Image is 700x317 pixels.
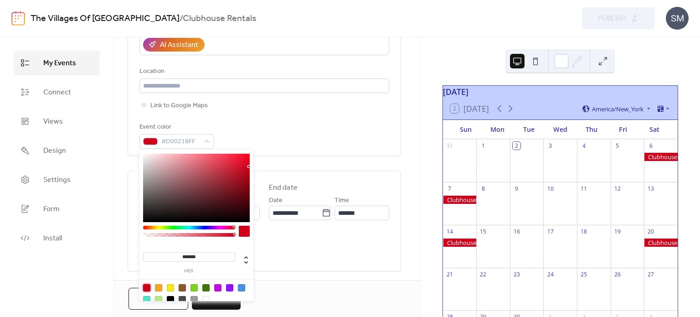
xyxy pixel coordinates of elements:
[43,175,71,186] span: Settings
[446,142,453,150] div: 31
[613,185,621,192] div: 12
[43,204,60,215] span: Form
[644,153,678,161] div: Clubhouse Rental
[179,296,186,303] div: #4A4A4A
[129,288,188,310] button: Cancel
[139,122,212,133] div: Event color
[150,100,208,111] span: Link to Google Maps
[479,270,487,278] div: 22
[443,239,477,247] div: Clubhouse Rental
[647,185,655,192] div: 13
[607,120,639,139] div: Fri
[580,228,588,235] div: 18
[226,284,233,291] div: #9013FE
[14,138,100,163] a: Design
[546,185,554,192] div: 10
[14,109,100,134] a: Views
[546,142,554,150] div: 3
[443,196,477,204] div: Clubhouse Rental
[14,226,100,250] a: Install
[161,136,200,147] span: #D0021BFF
[446,228,453,235] div: 14
[155,284,162,291] div: #F5A623
[179,284,186,291] div: #8B572A
[576,120,607,139] div: Thu
[613,228,621,235] div: 19
[647,142,655,150] div: 6
[546,270,554,278] div: 24
[513,120,545,139] div: Tue
[139,66,387,77] div: Location
[269,182,298,193] div: End date
[160,40,198,51] div: AI Assistant
[639,120,670,139] div: Sat
[482,120,513,139] div: Mon
[167,284,174,291] div: #F8E71C
[613,142,621,150] div: 5
[443,86,678,98] div: [DATE]
[446,270,453,278] div: 21
[647,228,655,235] div: 20
[546,228,554,235] div: 17
[143,38,205,52] button: AI Assistant
[43,87,71,98] span: Connect
[479,142,487,150] div: 1
[180,10,183,27] b: /
[513,270,520,278] div: 23
[14,51,100,75] a: My Events
[11,11,25,26] img: logo
[208,294,225,305] span: Save
[580,270,588,278] div: 25
[580,185,588,192] div: 11
[580,142,588,150] div: 4
[43,146,66,156] span: Design
[143,284,150,291] div: #D0021B
[14,167,100,192] a: Settings
[238,284,245,291] div: #4A90E2
[31,10,180,27] a: The Villages Of [GEOGRAPHIC_DATA]
[479,185,487,192] div: 8
[513,228,520,235] div: 16
[450,120,482,139] div: Sun
[647,270,655,278] div: 27
[269,195,283,206] span: Date
[513,142,520,150] div: 2
[214,284,221,291] div: #BD10E0
[155,296,162,303] div: #B8E986
[43,58,76,69] span: My Events
[446,185,453,192] div: 7
[202,284,210,291] div: #417505
[190,296,198,303] div: #9B9B9B
[513,185,520,192] div: 9
[14,197,100,221] a: Form
[14,80,100,104] a: Connect
[202,296,210,303] div: #FFFFFF
[666,7,689,30] div: SM
[644,239,678,247] div: Clubhouse Rental
[183,10,256,27] b: Clubhouse Rentals
[190,284,198,291] div: #7ED321
[144,294,172,305] span: Cancel
[43,233,62,244] span: Install
[143,296,150,303] div: #50E3C2
[592,106,643,112] span: America/New_York
[613,270,621,278] div: 26
[143,269,235,274] label: hex
[43,116,63,127] span: Views
[167,296,174,303] div: #000000
[479,228,487,235] div: 15
[545,120,576,139] div: Wed
[335,195,349,206] span: Time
